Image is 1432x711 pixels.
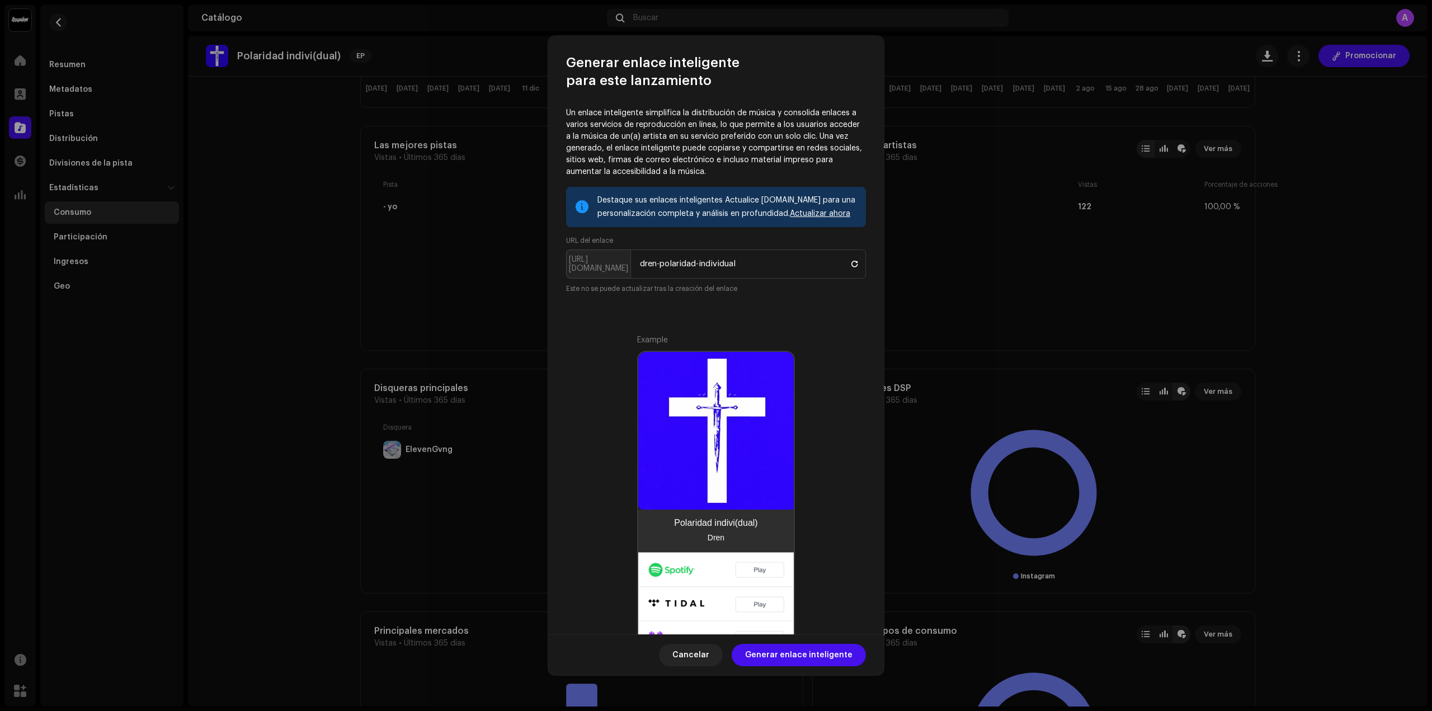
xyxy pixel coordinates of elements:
span: Generar enlace inteligente [745,644,852,666]
span: Cancelar [672,644,709,666]
button: Cancelar [659,644,723,666]
button: Generar enlace inteligente [732,644,866,666]
p: Un enlace inteligente simplifica la distribución de música y consolida enlaces a varios servicios... [566,107,866,178]
img: cfcecaa3-d82a-4ae5-bef2-297a4c5f66a0 [638,352,796,510]
p-inputgroup-addon: [URL][DOMAIN_NAME] [566,249,630,279]
div: Dren [708,532,724,543]
div: Polaridad indivi(dual) [674,519,757,528]
small: Este no se puede actualizar tras la creación del enlace [566,283,737,294]
label: URL del enlace [566,236,613,245]
a: Actualizar ahora [790,210,850,218]
div: Destaque sus enlaces inteligentes Actualice [DOMAIN_NAME] para una personalización completa y aná... [597,194,857,220]
div: Generar enlace inteligente para este lanzamiento [548,36,884,90]
div: Example [637,335,795,346]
